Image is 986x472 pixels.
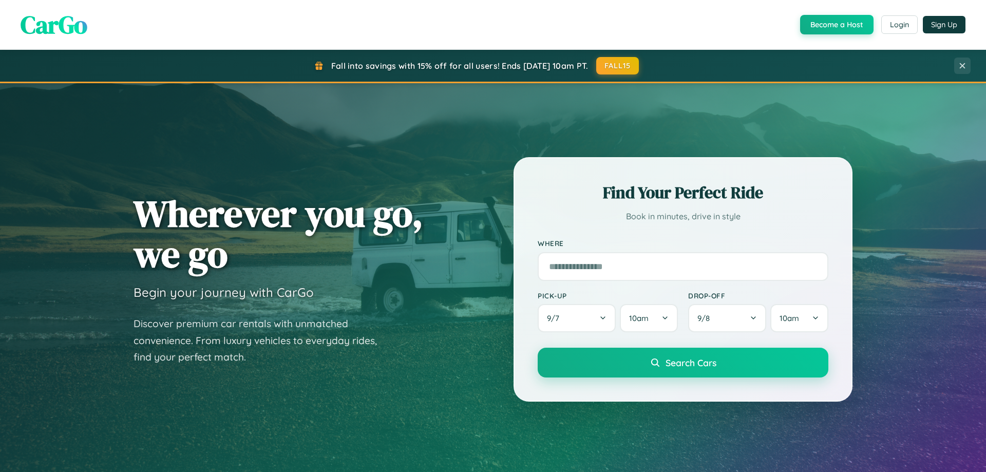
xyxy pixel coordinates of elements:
[629,313,649,323] span: 10am
[21,8,87,42] span: CarGo
[620,304,678,332] button: 10am
[134,285,314,300] h3: Begin your journey with CarGo
[538,291,678,300] label: Pick-up
[666,357,716,368] span: Search Cars
[770,304,828,332] button: 10am
[780,313,799,323] span: 10am
[134,193,423,274] h1: Wherever you go, we go
[538,209,828,224] p: Book in minutes, drive in style
[800,15,874,34] button: Become a Host
[134,315,390,366] p: Discover premium car rentals with unmatched convenience. From luxury vehicles to everyday rides, ...
[538,304,616,332] button: 9/7
[697,313,715,323] span: 9 / 8
[923,16,965,33] button: Sign Up
[547,313,564,323] span: 9 / 7
[688,304,766,332] button: 9/8
[688,291,828,300] label: Drop-off
[538,181,828,204] h2: Find Your Perfect Ride
[881,15,918,34] button: Login
[538,348,828,377] button: Search Cars
[331,61,589,71] span: Fall into savings with 15% off for all users! Ends [DATE] 10am PT.
[596,57,639,74] button: FALL15
[538,239,828,248] label: Where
